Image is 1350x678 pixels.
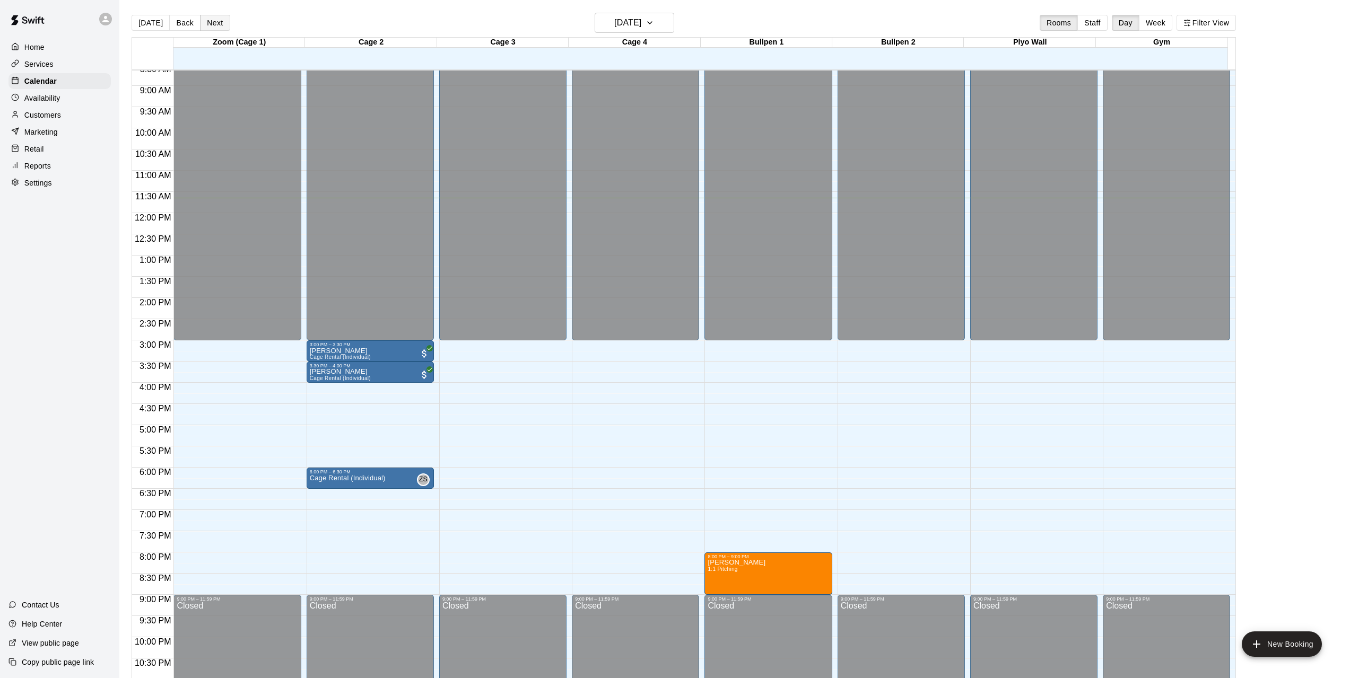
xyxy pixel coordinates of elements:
span: 12:30 PM [132,234,173,243]
span: 10:30 AM [133,149,174,159]
span: ZS [419,474,428,485]
span: 7:30 PM [137,531,174,540]
span: 6:00 PM [137,468,174,477]
p: Help Center [22,619,62,629]
button: [DATE] [132,15,170,31]
p: Retail [24,144,44,154]
p: Reports [24,161,51,171]
a: Calendar [8,73,111,89]
button: Day [1112,15,1139,31]
div: 3:00 PM – 3:30 PM [310,342,431,347]
span: 6:30 PM [137,489,174,498]
div: 6:00 PM – 6:30 PM: Cage Rental (Individual) [307,468,434,489]
span: 10:30 PM [132,658,173,667]
div: 6:00 PM – 6:30 PM [310,469,431,474]
div: 9:00 PM – 11:59 PM [708,596,829,602]
p: View public page [22,638,79,648]
span: 4:30 PM [137,404,174,413]
span: Zack Santoro [421,473,430,486]
span: Cage Rental (Individual) [310,375,371,381]
span: 2:00 PM [137,298,174,307]
p: Marketing [24,127,58,137]
div: 3:30 PM – 4:00 PM: Dave Fleig [307,362,434,383]
p: Availability [24,93,60,103]
span: 9:30 AM [137,107,174,116]
div: 3:30 PM – 4:00 PM [310,363,431,368]
span: Cage Rental (Individual) [310,354,371,360]
p: Calendar [24,76,57,86]
button: Next [200,15,230,31]
button: Rooms [1040,15,1078,31]
a: Marketing [8,124,111,140]
h6: [DATE] [614,15,641,30]
a: Availability [8,90,111,106]
button: [DATE] [595,13,674,33]
div: Cage 2 [305,38,437,48]
div: 8:00 PM – 9:00 PM: Seth Lesson [704,552,832,595]
span: 2:30 PM [137,319,174,328]
a: Retail [8,141,111,157]
p: Contact Us [22,600,59,610]
div: 9:00 PM – 11:59 PM [575,596,696,602]
span: 4:00 PM [137,383,174,392]
div: 9:00 PM – 11:59 PM [1106,596,1227,602]
p: Home [24,42,45,52]
div: 9:00 PM – 11:59 PM [973,596,1094,602]
div: Plyo Wall [964,38,1095,48]
div: Bullpen 1 [701,38,832,48]
span: All customers have paid [419,369,430,380]
a: Reports [8,158,111,174]
p: Settings [24,178,52,188]
p: Customers [24,110,61,120]
span: 3:30 PM [137,362,174,371]
div: Cage 3 [437,38,569,48]
button: add [1242,631,1322,657]
button: Staff [1077,15,1108,31]
button: Back [169,15,201,31]
div: Bullpen 2 [832,38,964,48]
span: 1:1 Pitching [708,566,737,572]
span: 9:00 AM [137,86,174,95]
a: Settings [8,175,111,191]
div: 9:00 PM – 11:59 PM [442,596,563,602]
span: 5:30 PM [137,446,174,455]
div: 3:00 PM – 3:30 PM: Dave Fleig [307,340,434,362]
p: Services [24,59,54,69]
a: Customers [8,107,111,123]
span: 1:30 PM [137,277,174,286]
a: Home [8,39,111,55]
span: 9:00 PM [137,595,174,604]
span: 11:00 AM [133,171,174,180]
div: Zoom (Cage 1) [173,38,305,48]
span: 9:30 PM [137,616,174,625]
span: 5:00 PM [137,425,174,434]
span: 1:00 PM [137,256,174,265]
div: 9:00 PM – 11:59 PM [310,596,431,602]
span: 8:30 PM [137,574,174,583]
div: 9:00 PM – 11:59 PM [177,596,298,602]
div: 8:00 PM – 9:00 PM [708,554,829,559]
span: 8:00 PM [137,552,174,561]
div: Cage 4 [569,38,700,48]
span: 10:00 AM [133,128,174,137]
span: All customers have paid [419,348,430,359]
span: 3:00 PM [137,340,174,349]
span: 12:00 PM [132,213,173,222]
div: Zack Santoro [417,473,430,486]
button: Week [1139,15,1172,31]
div: Gym [1096,38,1227,48]
button: Filter View [1177,15,1236,31]
a: Services [8,56,111,72]
div: 9:00 PM – 11:59 PM [841,596,962,602]
span: 7:00 PM [137,510,174,519]
span: 11:30 AM [133,192,174,201]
